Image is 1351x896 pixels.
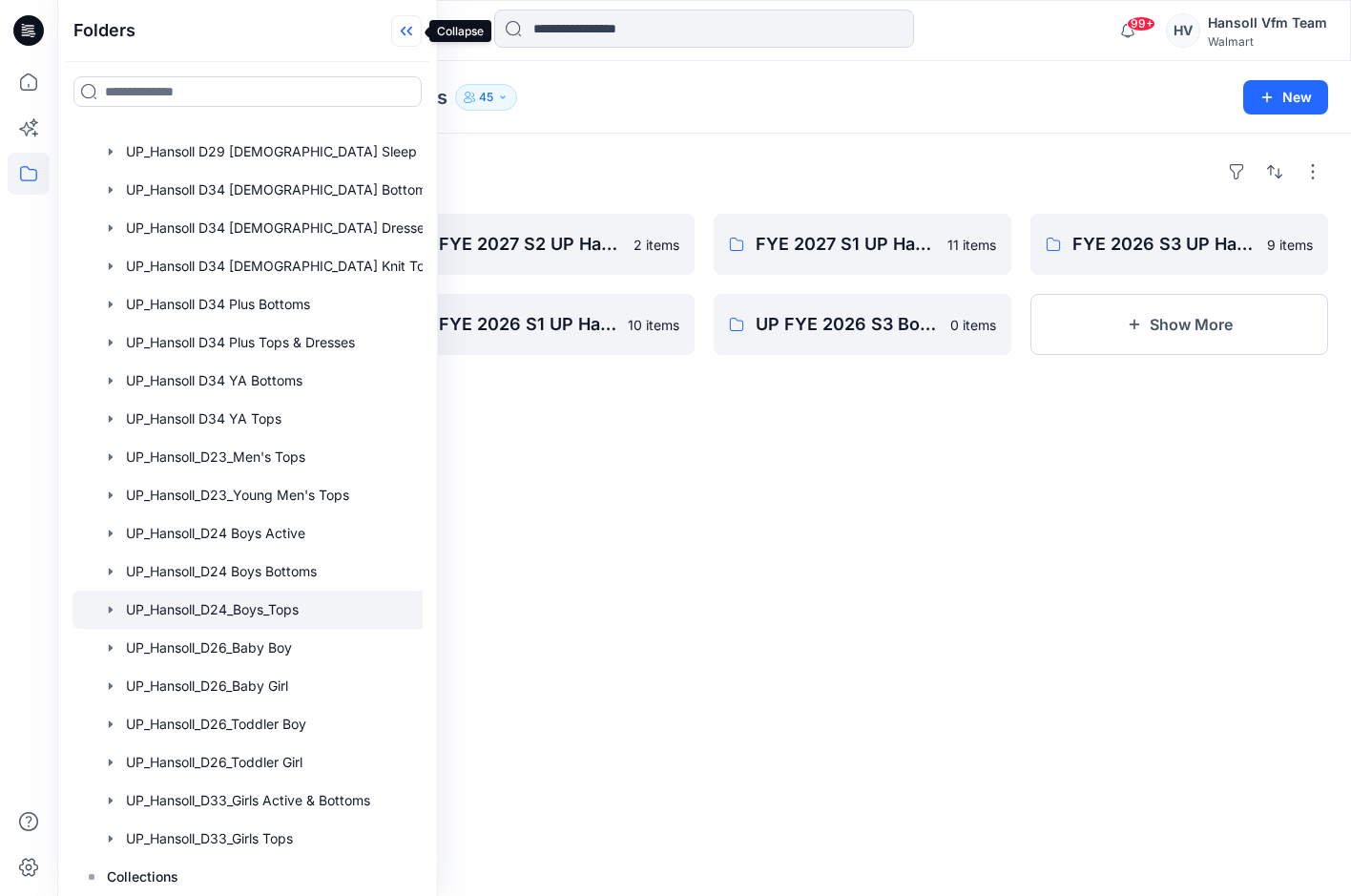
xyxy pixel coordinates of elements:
p: 9 items [1267,235,1313,255]
p: FYE 2027 S2 UP Hansoll Boys Tops [439,231,622,258]
p: UP FYE 2026 S3 Boys Tops [756,311,939,338]
button: New [1243,80,1328,115]
p: Collections [107,865,178,888]
a: UP FYE 2026 S3 Boys Tops0 items [714,294,1011,355]
p: 10 items [628,315,679,335]
a: FYE 2027 S2 UP Hansoll Boys Tops2 items [397,214,695,275]
p: FYE 2027 S1 UP Hansoll Boys Tops [756,231,936,258]
p: FYE 2026 S3 UP Hansoll Boys Top [1072,231,1256,258]
div: HV [1166,13,1200,48]
button: Show More [1030,294,1328,355]
p: 11 items [947,235,996,255]
p: FYE 2026 S1 UP Hansoll Boys Tops [439,311,616,338]
p: 0 items [950,315,996,335]
button: 45 [455,84,517,111]
a: FYE 2026 S1 UP Hansoll Boys Tops10 items [397,294,695,355]
a: FYE 2026 S3 UP Hansoll Boys Top9 items [1030,214,1328,275]
div: Hansoll Vfm Team [1208,11,1327,34]
a: FYE 2027 S1 UP Hansoll Boys Tops11 items [714,214,1011,275]
span: 99+ [1127,16,1155,31]
p: 45 [479,87,493,108]
div: Walmart [1208,34,1327,49]
p: 2 items [634,235,679,255]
